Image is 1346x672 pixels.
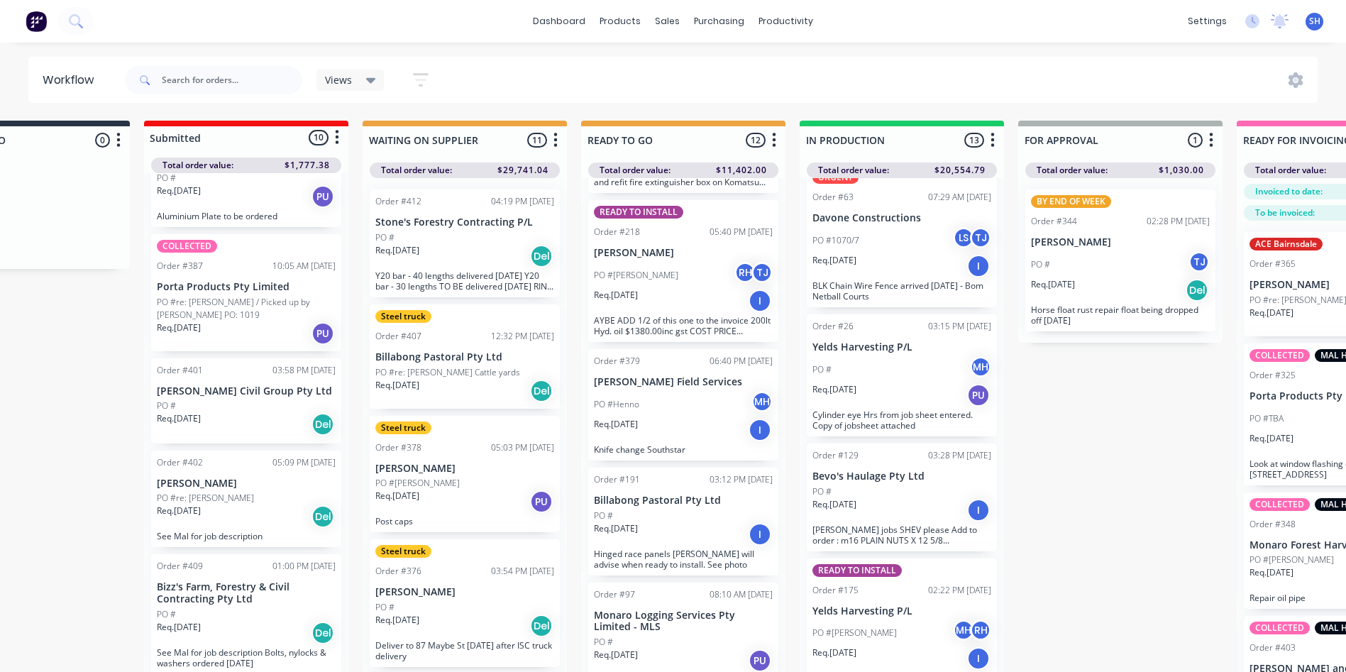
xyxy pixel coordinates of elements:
[751,262,773,283] div: TJ
[812,646,856,659] p: Req. [DATE]
[594,269,678,282] p: PO #[PERSON_NAME]
[491,441,554,454] div: 05:03 PM [DATE]
[151,130,341,227] div: PO #Req.[DATE]PUAluminium Plate to be ordered
[1031,236,1210,248] p: [PERSON_NAME]
[928,320,991,333] div: 03:15 PM [DATE]
[1188,251,1210,272] div: TJ
[812,234,859,247] p: PO #1070/7
[272,456,336,469] div: 05:09 PM [DATE]
[530,615,553,637] div: Del
[592,11,648,32] div: products
[1250,432,1293,445] p: Req. [DATE]
[151,234,341,351] div: COLLECTEDOrder #38710:05 AM [DATE]Porta Products Pty LimitedPO #re: [PERSON_NAME] / Picked up by ...
[375,565,421,578] div: Order #376
[157,608,176,621] p: PO #
[812,524,991,546] p: [PERSON_NAME] jobs SHEV please Add to order : m16 PLAIN NUTS X 12 5/8 H/WASHERS X 12 FUEL [DATE] ...
[375,601,395,614] p: PO #
[1250,307,1293,319] p: Req. [DATE]
[1031,215,1077,228] div: Order #344
[375,330,421,343] div: Order #407
[1309,15,1320,28] span: SH
[370,416,560,533] div: Steel truckOrder #37805:03 PM [DATE][PERSON_NAME]PO #[PERSON_NAME]Req.[DATE]PUPost caps
[370,539,560,667] div: Steel truckOrder #37603:54 PM [DATE][PERSON_NAME]PO #Req.[DATE]DelDeliver to 87 Maybe St [DATE] a...
[710,473,773,486] div: 03:12 PM [DATE]
[812,212,991,224] p: Davone Constructions
[594,549,773,570] p: Hinged race panels [PERSON_NAME] will advise when ready to install. See photo
[1255,164,1326,177] span: Total order value:
[530,380,553,402] div: Del
[157,172,176,184] p: PO #
[526,11,592,32] a: dashboard
[594,509,613,522] p: PO #
[157,456,203,469] div: Order #402
[1186,279,1208,302] div: Del
[272,260,336,272] div: 10:05 AM [DATE]
[285,159,330,172] span: $1,777.38
[1250,349,1310,362] div: COLLECTED
[812,191,854,204] div: Order #63
[588,200,778,342] div: READY TO INSTALLOrder #21805:40 PM [DATE][PERSON_NAME]PO #[PERSON_NAME]RHTJReq.[DATE]IAYBE ADD 1/...
[157,281,336,293] p: Porta Products Pty Limited
[375,216,554,228] p: Stone's Forestry Contracting P/L
[151,358,341,444] div: Order #40103:58 PM [DATE][PERSON_NAME] Civil Group Pty LtdPO #Req.[DATE]Del
[26,11,47,32] img: Factory
[1250,238,1323,250] div: ACE Bairnsdale
[375,270,554,292] p: Y20 bar - 40 lengths delivered [DATE] Y20 bar - 30 lengths TO BE delivered [DATE] RING MAL 22/8 W...
[594,444,773,455] p: Knife change Southstar
[588,468,778,575] div: Order #19103:12 PM [DATE]Billabong Pastoral Pty LtdPO #Req.[DATE]IHinged race panels [PERSON_NAME...
[812,409,991,431] p: Cylinder eye Hrs from job sheet entered. Copy of jobsheet attached
[1031,278,1075,291] p: Req. [DATE]
[375,477,460,490] p: PO #[PERSON_NAME]
[157,240,217,253] div: COLLECTED
[157,531,336,541] p: See Mal for job description
[157,364,203,377] div: Order #401
[311,413,334,436] div: Del
[1031,304,1210,326] p: Horse float rust repair float being dropped off [DATE]
[812,341,991,353] p: Yelds Harvesting P/L
[1181,11,1234,32] div: settings
[594,636,613,649] p: PO #
[812,254,856,267] p: Req. [DATE]
[530,490,553,513] div: PU
[807,314,997,436] div: Order #2603:15 PM [DATE]Yelds Harvesting P/LPO #MHReq.[DATE]PUCylinder eye Hrs from job sheet ent...
[812,320,854,333] div: Order #26
[1250,412,1284,425] p: PO #TBA
[375,422,431,434] div: Steel truck
[491,330,554,343] div: 12:32 PM [DATE]
[967,499,990,522] div: I
[162,159,233,172] span: Total order value:
[157,560,203,573] div: Order #409
[648,11,687,32] div: sales
[1037,164,1108,177] span: Total order value:
[311,322,334,345] div: PU
[812,584,859,597] div: Order #175
[749,649,771,672] div: PU
[370,304,560,409] div: Steel truckOrder #40712:32 PM [DATE]Billabong Pastoral Pty LtdPO #re: [PERSON_NAME] Cattle yardsR...
[970,619,991,641] div: RH
[594,418,638,431] p: Req. [DATE]
[497,164,548,177] span: $29,741.04
[311,185,334,208] div: PU
[157,400,176,412] p: PO #
[1250,553,1334,566] p: PO #[PERSON_NAME]
[325,72,352,87] span: Views
[594,315,773,336] p: AYBE ADD 1/2 of this one to the invoice 200lt Hyd. oil $1380.00inc gst COST PRICE (Bombala cycles...
[375,490,419,502] p: Req. [DATE]
[967,647,990,670] div: I
[970,227,991,248] div: TJ
[157,581,336,605] p: Bizz's Farm, Forestry & Civil Contracting Pty Ltd
[967,384,990,407] div: PU
[272,560,336,573] div: 01:00 PM [DATE]
[970,356,991,378] div: MH
[272,364,336,377] div: 03:58 PM [DATE]
[157,260,203,272] div: Order #387
[381,164,452,177] span: Total order value:
[953,227,974,248] div: LS
[812,449,859,462] div: Order #129
[151,451,341,548] div: Order #40205:09 PM [DATE][PERSON_NAME]PO #re: [PERSON_NAME]Req.[DATE]DelSee Mal for job description
[594,355,640,368] div: Order #379
[375,310,431,323] div: Steel truck
[812,498,856,511] p: Req. [DATE]
[594,522,638,535] p: Req. [DATE]
[311,622,334,644] div: Del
